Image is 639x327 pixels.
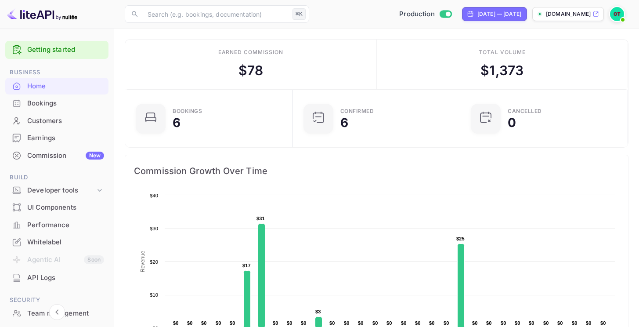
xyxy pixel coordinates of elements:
text: $0 [543,320,549,326]
div: 6 [340,116,348,129]
text: $0 [401,320,407,326]
span: Build [5,173,108,182]
text: Revenue [140,251,146,272]
button: Collapse navigation [49,304,65,320]
div: UI Components [5,199,108,216]
div: 0 [508,116,516,129]
div: Bookings [27,98,104,109]
text: $0 [515,320,520,326]
div: Customers [27,116,104,126]
a: Performance [5,217,108,233]
text: $31 [256,216,265,221]
div: Bookings [5,95,108,112]
div: Team management [5,305,108,322]
text: $0 [372,320,378,326]
div: Earnings [27,133,104,143]
text: $0 [358,320,364,326]
div: $ 78 [238,61,263,80]
text: $0 [273,320,278,326]
a: Team management [5,305,108,321]
a: Getting started [27,45,104,55]
div: New [86,152,104,160]
div: ⌘K [292,8,306,20]
div: Switch to Sandbox mode [396,9,455,19]
div: UI Components [27,203,104,213]
text: $0 [444,320,449,326]
a: Earnings [5,130,108,146]
div: 6 [173,116,181,129]
span: Commission Growth Over Time [134,164,619,178]
a: Home [5,78,108,94]
a: Whitelabel [5,234,108,250]
p: [DOMAIN_NAME] [546,10,591,18]
span: Production [399,9,435,19]
input: Search (e.g. bookings, documentation) [142,5,289,23]
text: $0 [415,320,421,326]
text: $0 [344,320,350,326]
div: $ 1,373 [480,61,523,80]
text: $0 [329,320,335,326]
text: $3 [315,309,321,314]
text: $0 [586,320,592,326]
div: Developer tools [5,183,108,198]
text: $30 [150,226,158,231]
div: CommissionNew [5,147,108,164]
div: [DATE] — [DATE] [477,10,521,18]
text: $0 [472,320,478,326]
text: $40 [150,193,158,198]
text: $0 [216,320,221,326]
div: Bookings [173,109,202,114]
span: Security [5,295,108,305]
div: Whitelabel [27,237,104,247]
div: CANCELLED [508,109,542,114]
text: $0 [600,320,606,326]
div: Confirmed [340,109,374,114]
div: Commission [27,151,104,161]
div: Home [5,78,108,95]
a: Bookings [5,95,108,111]
text: $0 [230,320,235,326]
div: Getting started [5,41,108,59]
text: $17 [242,263,251,268]
a: UI Components [5,199,108,215]
a: Customers [5,113,108,129]
div: Home [27,81,104,91]
div: Performance [5,217,108,234]
text: $0 [301,320,307,326]
a: API Logs [5,269,108,286]
div: Total volume [479,48,526,56]
text: $0 [486,320,492,326]
text: $0 [173,320,179,326]
img: Oussama Tali [610,7,624,21]
text: $0 [187,320,193,326]
img: LiteAPI logo [7,7,77,21]
text: $0 [572,320,578,326]
div: Earned commission [218,48,283,56]
text: $25 [456,236,465,241]
div: Performance [27,220,104,230]
a: CommissionNew [5,147,108,163]
text: $0 [429,320,435,326]
text: $0 [529,320,534,326]
div: API Logs [27,273,104,283]
div: Customers [5,113,108,130]
text: $0 [386,320,392,326]
div: Developer tools [27,185,95,196]
div: Team management [27,309,104,319]
text: $20 [150,259,158,265]
text: $0 [557,320,563,326]
text: $0 [201,320,207,326]
span: Business [5,68,108,77]
text: $10 [150,292,158,298]
div: Earnings [5,130,108,147]
div: Whitelabel [5,234,108,251]
text: $0 [287,320,292,326]
text: $0 [501,320,506,326]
